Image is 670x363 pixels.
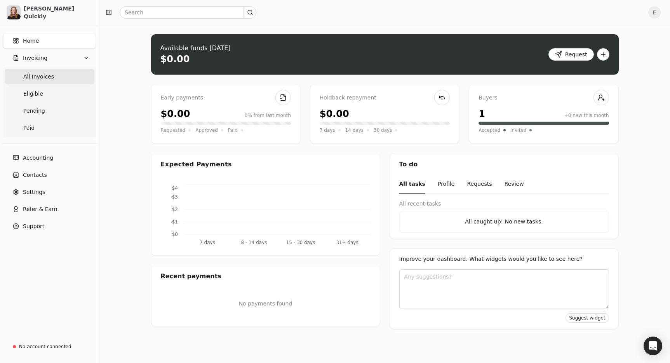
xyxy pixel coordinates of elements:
span: Invoicing [23,54,47,62]
span: Paid [228,126,238,134]
div: 0% from last month [245,112,291,119]
button: E [648,6,661,19]
input: Search [120,6,256,19]
button: Request [548,48,594,61]
img: a9e222c0-2c9e-495d-9759-aad70987bc9a.png [7,5,21,19]
a: Home [3,33,96,49]
span: 14 days [345,126,364,134]
a: All Invoices [5,69,94,84]
div: Early payments [161,94,291,102]
div: +0 new this month [564,112,609,119]
button: Requests [467,175,492,194]
div: [PERSON_NAME] Quickly [24,5,92,20]
button: Invoicing [3,50,96,66]
a: Pending [5,103,94,119]
div: To do [390,154,618,175]
tspan: $4 [172,185,178,191]
span: Contacts [23,171,47,179]
span: 7 days [320,126,335,134]
a: Contacts [3,167,96,183]
span: Eligible [23,90,43,98]
div: Expected Payments [161,160,232,169]
div: All caught up! No new tasks. [406,218,602,226]
a: Paid [5,120,94,136]
button: Suggest widget [566,313,609,323]
span: Pending [23,107,45,115]
a: Accounting [3,150,96,166]
span: Home [23,37,39,45]
a: Settings [3,184,96,200]
div: $0.00 [161,107,190,121]
tspan: 7 days [200,240,215,245]
button: Support [3,218,96,234]
p: No payments found [161,300,371,308]
tspan: $1 [172,219,178,225]
div: All recent tasks [399,200,609,208]
span: Accepted [479,126,500,134]
a: No account connected [3,340,96,354]
span: Support [23,222,44,230]
div: $0.00 [160,53,190,65]
span: Settings [23,188,45,196]
tspan: $3 [172,194,178,200]
span: Invited [510,126,526,134]
div: No account connected [19,343,71,350]
tspan: $2 [172,207,178,212]
div: Improve your dashboard. What widgets would you like to see here? [399,255,609,263]
span: Approved [195,126,218,134]
span: 30 days [374,126,392,134]
div: Buyers [479,94,609,102]
div: 1 [479,107,485,121]
span: Requested [161,126,186,134]
span: Refer & Earn [23,205,57,213]
div: Holdback repayment [320,94,450,102]
tspan: 15 - 30 days [286,240,315,245]
button: Refer & Earn [3,201,96,217]
div: $0.00 [320,107,349,121]
div: Open Intercom Messenger [644,337,662,355]
a: Eligible [5,86,94,101]
button: Review [505,175,524,194]
div: Available funds [DATE] [160,44,231,53]
tspan: 8 - 14 days [241,240,267,245]
button: All tasks [399,175,425,194]
span: Paid [23,124,35,132]
span: All Invoices [23,73,54,81]
tspan: 31+ days [336,240,358,245]
button: Profile [438,175,455,194]
tspan: $0 [172,232,178,237]
span: Accounting [23,154,53,162]
div: Recent payments [151,265,380,287]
